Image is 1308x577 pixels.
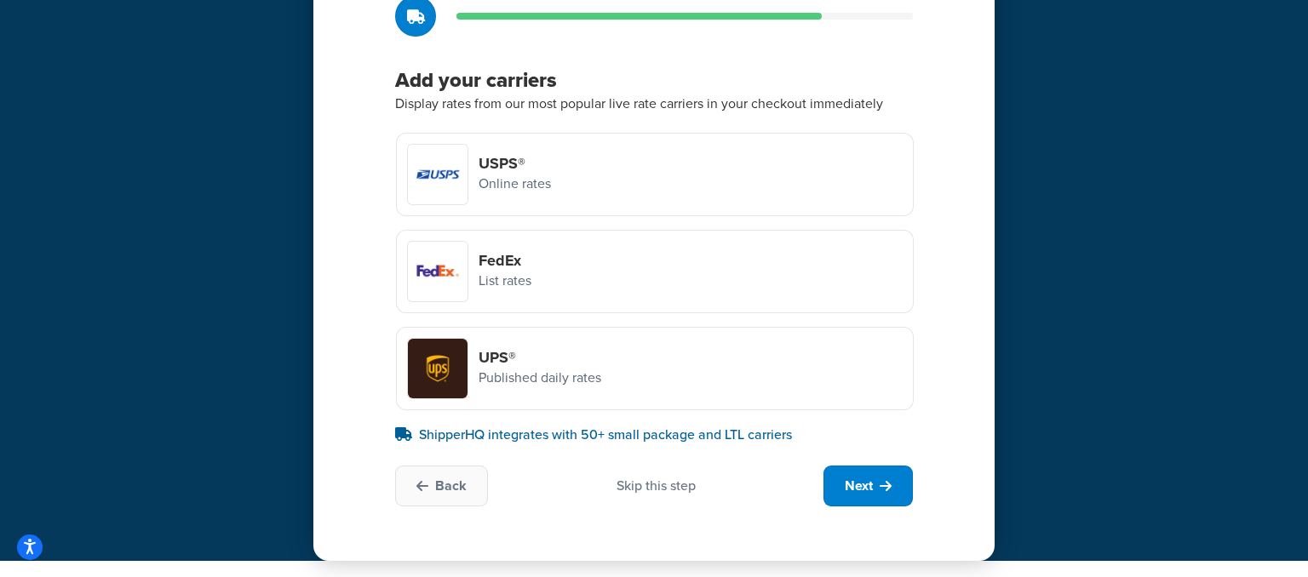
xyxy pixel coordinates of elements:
[395,425,913,445] p: ShipperHQ integrates with 50+ small package and LTL carriers
[395,93,913,115] p: Display rates from our most popular live rate carriers in your checkout immediately
[479,367,601,389] p: Published daily rates
[479,270,531,292] p: List rates
[435,477,467,495] span: Back
[479,251,531,270] h4: FedEx
[395,67,913,93] h3: Add your carriers
[479,348,601,367] h4: UPS®
[395,466,488,506] button: Back
[617,477,696,495] div: Skip this step
[479,173,551,195] p: Online rates
[823,466,913,506] button: Next
[479,154,551,173] h4: USPS®
[845,477,873,495] span: Next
